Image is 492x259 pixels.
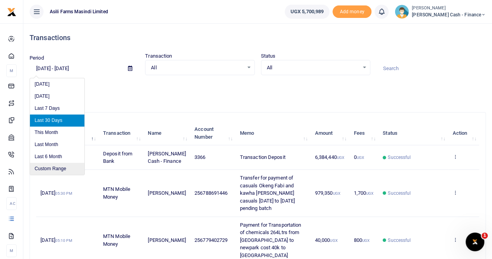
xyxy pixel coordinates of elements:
[236,121,311,145] th: Memo: activate to sort column ascending
[148,151,186,164] span: [PERSON_NAME] Cash - Finance
[466,233,484,251] iframe: Intercom live chat
[7,7,16,17] img: logo-small
[315,237,338,243] span: 40,000
[310,121,349,145] th: Amount: activate to sort column ascending
[376,62,486,75] input: Search
[30,163,84,175] li: Custom Range
[6,197,17,210] li: Ac
[285,5,329,19] a: UGX 5,700,989
[30,54,44,62] label: Period
[240,154,285,160] span: Transaction Deposit
[315,154,344,160] span: 6,384,440
[30,90,84,102] li: [DATE]
[148,237,186,243] span: [PERSON_NAME]
[337,155,344,160] small: UGX
[194,154,205,160] span: 3366
[99,121,144,145] th: Transaction: activate to sort column ascending
[40,237,72,243] span: [DATE]
[145,52,172,60] label: Transaction
[194,237,228,243] span: 256779402729
[151,64,243,72] span: All
[40,190,72,196] span: [DATE]
[30,115,84,127] li: Last 30 Days
[144,121,190,145] th: Name: activate to sort column ascending
[30,151,84,163] li: Last 6 Month
[378,121,448,145] th: Status: activate to sort column ascending
[291,8,324,16] span: UGX 5,700,989
[240,222,301,258] span: Payment for Transportation of chemicals 264Ltrs from [GEOGRAPHIC_DATA] to newpark cost 40k to [GE...
[194,190,228,196] span: 256788691446
[30,102,84,115] li: Last 7 Days
[30,127,84,139] li: This Month
[30,33,486,42] h4: Transactions
[330,238,337,243] small: UGX
[30,85,486,93] p: Download
[366,191,373,196] small: UGX
[47,8,111,15] span: Asili Farms Masindi Limited
[356,155,364,160] small: UGX
[7,9,16,14] a: logo-small logo-large logo-large
[6,244,17,257] li: M
[388,237,411,244] span: Successful
[30,139,84,151] li: Last Month
[362,238,369,243] small: UGX
[103,151,132,164] span: Deposit from Bank
[30,78,84,90] li: [DATE]
[354,154,364,160] span: 0
[412,5,486,12] small: [PERSON_NAME]
[354,237,369,243] span: 800
[333,8,371,14] a: Add money
[240,175,295,211] span: Transfer for payment of casuals Okeng Fabi and kawha [PERSON_NAME] casuals [DATE] to [DATE] pendi...
[333,5,371,18] li: Toup your wallet
[103,186,130,200] span: MTN Mobile Money
[349,121,378,145] th: Fees: activate to sort column ascending
[412,11,486,18] span: [PERSON_NAME] Cash - Finance
[148,190,186,196] span: [PERSON_NAME]
[282,5,333,19] li: Wallet ballance
[448,121,479,145] th: Action: activate to sort column ascending
[55,238,72,243] small: 05:10 PM
[103,233,130,247] span: MTN Mobile Money
[190,121,236,145] th: Account Number: activate to sort column ascending
[6,64,17,77] li: M
[30,62,122,75] input: select period
[55,191,72,196] small: 05:30 PM
[354,190,373,196] span: 1,700
[388,154,411,161] span: Successful
[395,5,409,19] img: profile-user
[333,191,340,196] small: UGX
[395,5,486,19] a: profile-user [PERSON_NAME] [PERSON_NAME] Cash - Finance
[481,233,488,239] span: 1
[267,64,359,72] span: All
[315,190,340,196] span: 979,350
[333,5,371,18] span: Add money
[388,190,411,197] span: Successful
[261,52,276,60] label: Status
